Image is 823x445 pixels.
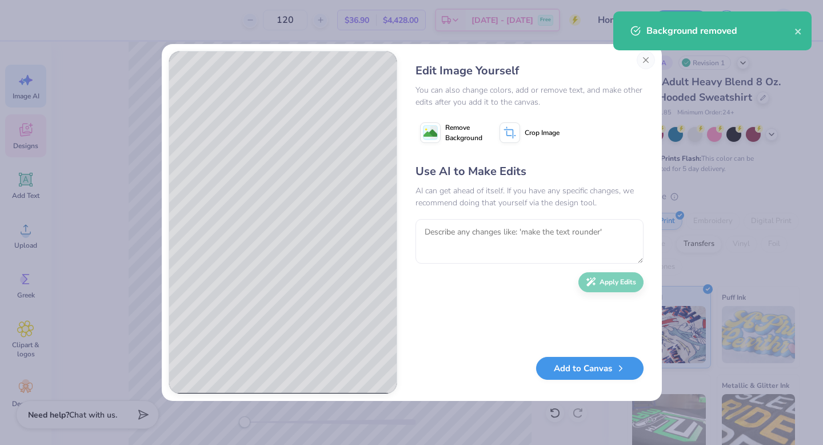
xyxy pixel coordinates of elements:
button: Remove Background [416,118,487,147]
button: Add to Canvas [536,357,644,380]
div: Use AI to Make Edits [416,163,644,180]
div: Edit Image Yourself [416,62,644,80]
span: Crop Image [525,128,560,138]
div: You can also change colors, add or remove text, and make other edits after you add it to the canvas. [416,84,644,108]
span: Remove Background [445,122,482,143]
div: Background removed [646,24,794,38]
div: AI can get ahead of itself. If you have any specific changes, we recommend doing that yourself vi... [416,185,644,209]
button: Crop Image [495,118,566,147]
button: close [794,24,802,38]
